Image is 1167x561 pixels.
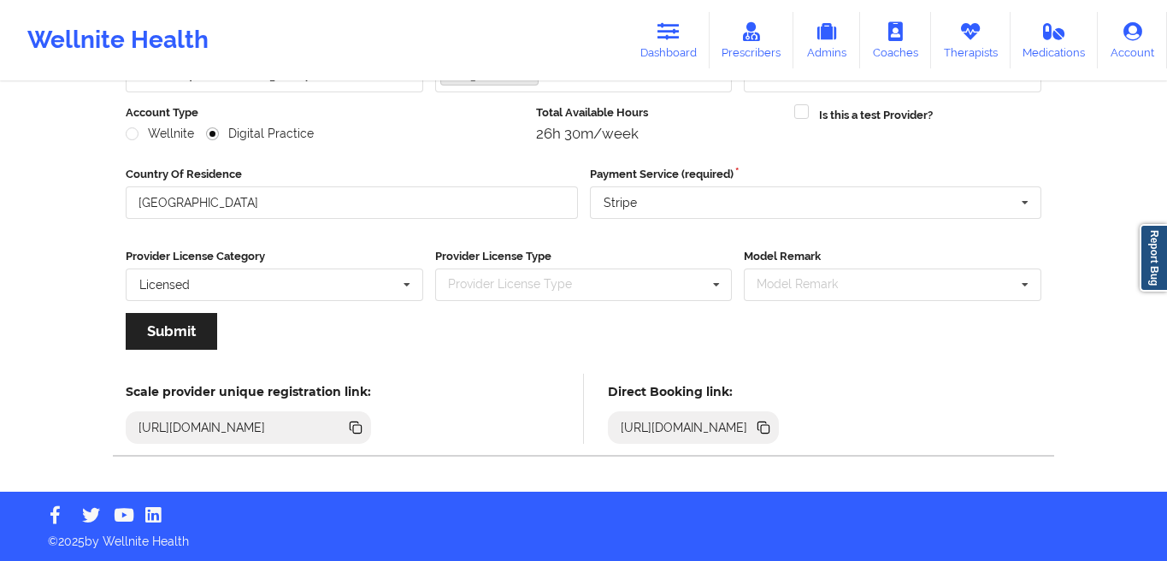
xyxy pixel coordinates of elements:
a: Therapists [931,12,1011,68]
a: Account [1098,12,1167,68]
a: Coaches [860,12,931,68]
button: Submit [126,313,217,350]
div: Licensed [139,279,190,291]
label: Is this a test Provider? [819,107,933,124]
div: 26h 30m/week [536,125,783,142]
h5: Scale provider unique registration link: [126,384,371,399]
label: Payment Service (required) [590,166,1042,183]
div: Center - [GEOGRAPHIC_DATA] [139,70,309,82]
p: © 2025 by Wellnite Health [36,521,1131,550]
label: Wellnite [126,127,194,141]
label: Provider License Category [126,248,423,265]
div: [URL][DOMAIN_NAME] [132,419,273,436]
div: Stripe [604,197,637,209]
a: Dashboard [628,12,710,68]
a: Prescribers [710,12,794,68]
label: Total Available Hours [536,104,783,121]
label: Account Type [126,104,524,121]
label: Country Of Residence [126,166,578,183]
label: Digital Practice [206,127,314,141]
div: Model Remark [752,275,863,294]
a: Report Bug [1140,224,1167,292]
h5: Direct Booking link: [608,384,780,399]
a: Medications [1011,12,1099,68]
label: Model Remark [744,248,1041,265]
a: Admins [793,12,860,68]
label: Provider License Type [435,248,733,265]
div: Provider License Type [444,275,597,294]
div: [URL][DOMAIN_NAME] [614,419,755,436]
